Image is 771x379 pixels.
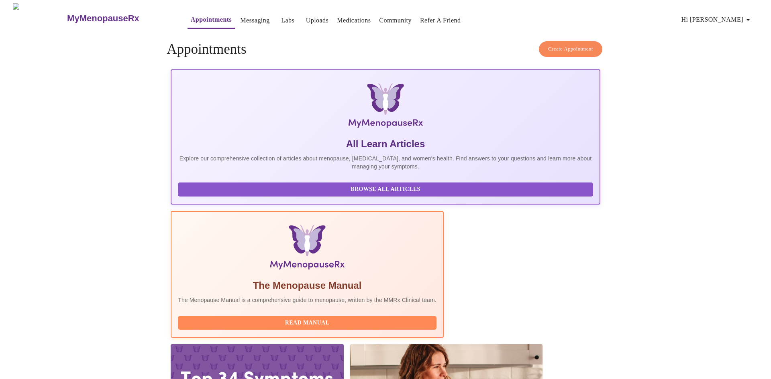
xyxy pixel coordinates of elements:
img: Menopause Manual [219,225,395,273]
button: Appointments [188,12,235,29]
h4: Appointments [167,41,604,57]
button: Create Appointment [539,41,602,57]
a: Labs [281,15,294,26]
a: Browse All Articles [178,185,595,192]
button: Browse All Articles [178,182,593,197]
span: Browse All Articles [186,184,585,195]
h5: The Menopause Manual [178,279,436,292]
a: Medications [337,15,371,26]
a: Appointments [191,14,232,25]
a: MyMenopauseRx [66,4,171,32]
button: Labs [275,12,301,28]
a: Read Manual [178,319,439,326]
button: Medications [334,12,374,28]
p: Explore our comprehensive collection of articles about menopause, [MEDICAL_DATA], and women's hea... [178,154,593,170]
button: Refer a Friend [417,12,464,28]
button: Hi [PERSON_NAME] [678,12,756,28]
a: Uploads [306,15,329,26]
p: The Menopause Manual is a comprehensive guide to menopause, written by the MMRx Clinical team. [178,296,436,304]
a: Community [379,15,412,26]
img: MyMenopauseRx Logo [243,83,528,131]
h5: All Learn Articles [178,138,593,150]
a: Refer a Friend [420,15,461,26]
button: Community [376,12,415,28]
span: Read Manual [186,318,428,328]
span: Hi [PERSON_NAME] [681,14,753,25]
h3: MyMenopauseRx [67,13,139,24]
span: Create Appointment [548,45,593,54]
img: MyMenopauseRx Logo [13,3,66,33]
button: Read Manual [178,316,436,330]
button: Uploads [303,12,332,28]
a: Messaging [240,15,269,26]
button: Messaging [237,12,273,28]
